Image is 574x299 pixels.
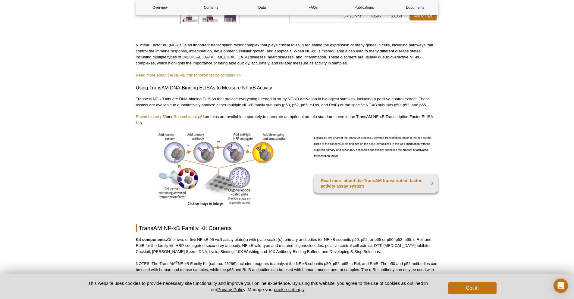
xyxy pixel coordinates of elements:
div: Open Intercom Messenger [554,279,568,293]
p: Nuclear Factor κB (NF-κB) is an important transcription factor complex that plays critical roles ... [136,42,438,66]
sup: ® [175,260,178,264]
button: cookie settings [274,287,304,292]
a: Recombinant p50 [136,114,167,119]
a: Read more about the NF-κB transcription factor complex >> [136,73,241,77]
p: NOTES: The TransAM NF-κB Family Kit (cat. no. 43296) includes reagents to analyze the NF-κB subun... [136,261,438,279]
a: Documents [391,0,439,15]
a: Read more about the TransAM transcription factor activity assay system [314,174,438,193]
td: 5 x 96 rxns [342,10,369,23]
a: Contents [187,0,235,15]
a: Privacy Policy [217,287,245,292]
td: 40596 [369,10,389,23]
p: This website uses cookies to provide necessary site functionality and improve your online experie... [78,280,438,293]
a: Recombinant p65 [174,114,205,119]
h3: Using TransAM DNA-Binding ELISAs to Measure NF-κB Activity [136,84,438,92]
h2: TransAM NF-kB Family Kit Contents [136,224,438,232]
td: $3,360 [389,10,408,23]
p: TransAM NF-κB kits are DNA-binding ELISAs that provide everything needed to study NF-κB activatio... [136,96,438,108]
a: Add to Cart [409,12,437,20]
p: Flow chart of the TransAM process. Activated transcription factor in the cell extract binds to th... [314,132,438,164]
a: Publications [340,0,388,15]
a: Data [238,0,286,15]
a: FAQs [289,0,337,15]
strong: Read more about the TransAM transcription factor activity assay system [321,178,422,188]
button: Got it! [448,282,496,294]
strong: Kit components: [136,237,167,242]
p: and proteins are available separately to generate an optional protein standard curve in the Trans... [136,114,438,126]
img: Flow chart of the TransAM DNA-binding transcription factor ELISA [158,132,287,206]
p: One, two, or five NF-κB 96-well assay plate(s) with plate sealer(s), primary antibodies for NF-κB... [136,237,438,255]
strong: Figure 1: [314,136,326,139]
a: Overview [136,0,184,15]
